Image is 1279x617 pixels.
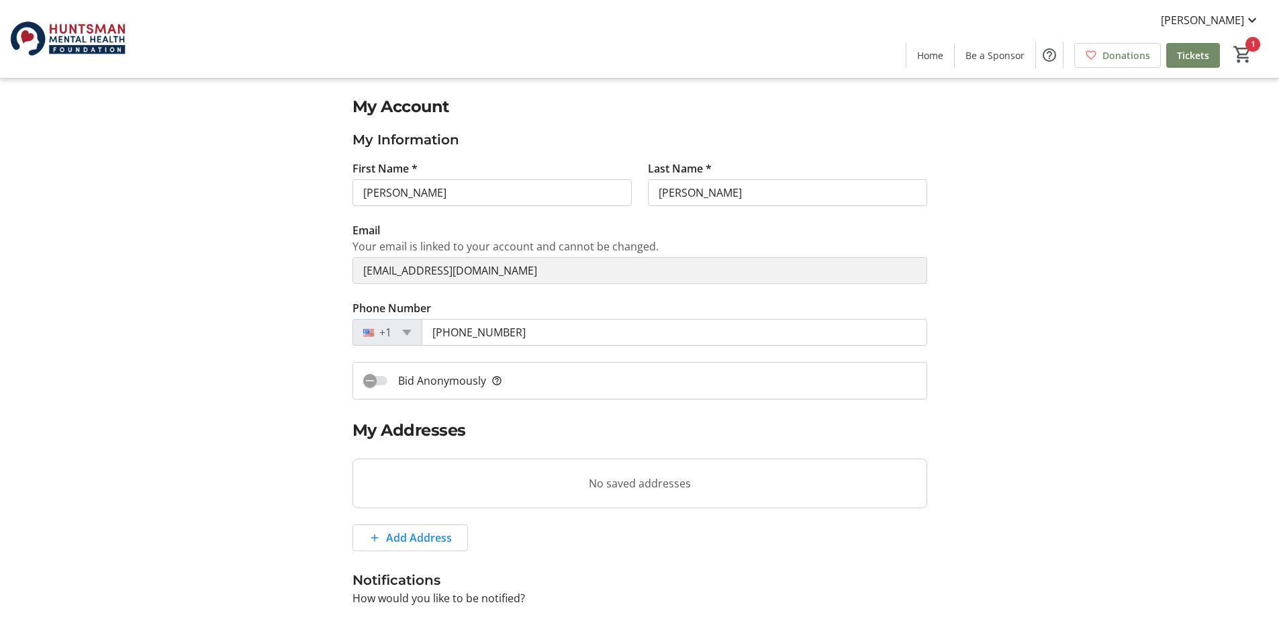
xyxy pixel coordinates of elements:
[352,459,927,508] tr-blank-state: No saved addresses
[352,130,927,150] h3: My Information
[491,373,502,389] mat-icon: help_outline
[965,48,1025,62] span: Be a Sponsor
[1161,12,1244,28] span: [PERSON_NAME]
[917,48,943,62] span: Home
[1166,43,1220,68] a: Tickets
[648,160,712,177] label: Last Name *
[352,222,380,238] label: Email
[352,95,927,119] h2: My Account
[352,590,927,606] p: How would you like to be notified?
[1231,42,1255,66] button: Cart
[1177,48,1209,62] span: Tickets
[1074,43,1161,68] a: Donations
[1036,42,1063,68] button: Help
[1102,48,1150,62] span: Donations
[422,319,927,346] input: (201) 555-0123
[906,43,954,68] a: Home
[398,373,502,389] span: Bid Anonymously
[352,300,431,316] label: Phone Number
[352,238,927,254] div: Your email is linked to your account and cannot be changed.
[8,5,128,73] img: Huntsman Mental Health Foundation's Logo
[352,418,927,442] h2: My Addresses
[955,43,1035,68] a: Be a Sponsor
[1150,9,1271,31] button: [PERSON_NAME]
[352,160,418,177] label: First Name *
[352,570,927,590] h3: Notifications
[352,524,468,551] button: Add Address
[386,530,452,546] span: Add Address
